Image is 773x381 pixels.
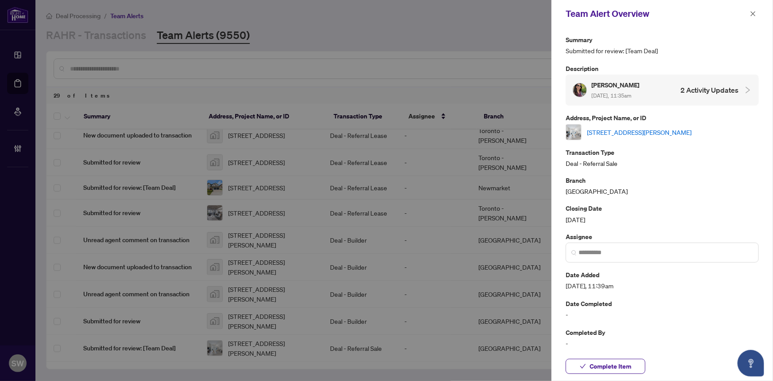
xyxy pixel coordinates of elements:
div: Team Alert Overview [566,7,747,20]
p: Transaction Type [566,147,759,157]
p: Summary [566,35,759,45]
p: Description [566,63,759,74]
div: [DATE] [566,203,759,224]
a: [STREET_ADDRESS][PERSON_NAME] [587,127,691,137]
p: Address, Project Name, or ID [566,113,759,123]
p: Date Completed [566,299,759,309]
span: - [566,310,759,320]
h4: 2 Activity Updates [680,85,738,95]
p: Closing Date [566,203,759,213]
p: Branch [566,175,759,185]
span: - [566,338,759,349]
span: [DATE], 11:39am [566,281,759,291]
img: search_icon [571,250,577,255]
button: Open asap [738,350,764,377]
div: Deal - Referral Sale [566,147,759,168]
span: check [580,363,586,369]
div: [GEOGRAPHIC_DATA] [566,175,759,196]
span: [DATE], 11:35am [591,92,631,99]
p: Assignee [566,232,759,242]
img: thumbnail-img [566,125,581,140]
h5: [PERSON_NAME] [591,80,641,90]
span: Complete Item [590,359,631,373]
div: Profile Icon[PERSON_NAME] [DATE], 11:35am2 Activity Updates [566,75,759,106]
span: collapsed [744,86,752,94]
p: Date Added [566,270,759,280]
span: Submitted for review: [Team Deal] [566,46,759,56]
img: Profile Icon [573,83,587,97]
p: Completed By [566,327,759,338]
button: Complete Item [566,359,645,374]
span: close [750,11,756,17]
